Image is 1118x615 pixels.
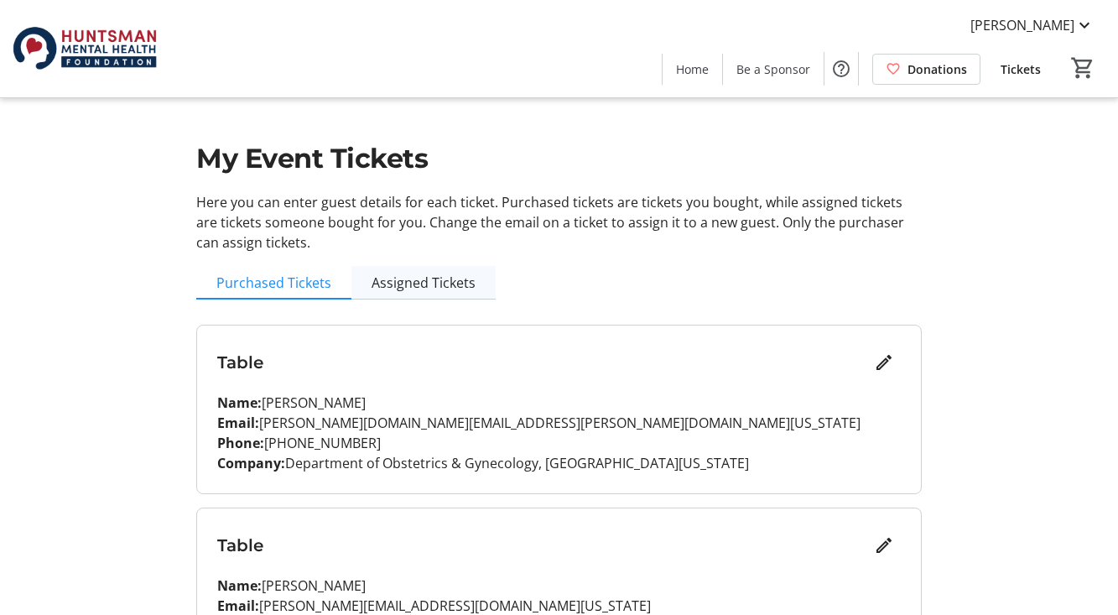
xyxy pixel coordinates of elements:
[957,12,1108,39] button: [PERSON_NAME]
[824,52,858,86] button: Help
[676,60,709,78] span: Home
[907,60,967,78] span: Donations
[867,529,901,562] button: Edit
[723,54,824,85] a: Be a Sponsor
[663,54,722,85] a: Home
[217,576,901,596] p: [PERSON_NAME]
[216,276,331,289] span: Purchased Tickets
[217,433,901,453] p: [PHONE_NUMBER]
[1068,53,1098,83] button: Cart
[217,454,285,472] strong: Company:
[217,413,901,433] p: [PERSON_NAME][DOMAIN_NAME][EMAIL_ADDRESS][PERSON_NAME][DOMAIN_NAME][US_STATE]
[736,60,810,78] span: Be a Sponsor
[217,393,901,413] p: [PERSON_NAME]
[10,7,159,91] img: Huntsman Mental Health Foundation's Logo
[196,192,922,253] p: Here you can enter guest details for each ticket. Purchased tickets are tickets you bought, while...
[970,15,1074,35] span: [PERSON_NAME]
[372,276,476,289] span: Assigned Tickets
[217,533,867,558] h3: Table
[872,54,980,85] a: Donations
[987,54,1054,85] a: Tickets
[217,434,264,452] strong: Phone:
[1001,60,1041,78] span: Tickets
[217,414,259,432] strong: Email:
[217,453,901,473] p: Department of Obstetrics & Gynecology, [GEOGRAPHIC_DATA][US_STATE]
[196,138,922,179] h1: My Event Tickets
[217,576,262,595] strong: Name:
[217,597,259,615] strong: Email:
[867,346,901,379] button: Edit
[217,393,262,412] strong: Name:
[217,350,867,375] h3: Table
